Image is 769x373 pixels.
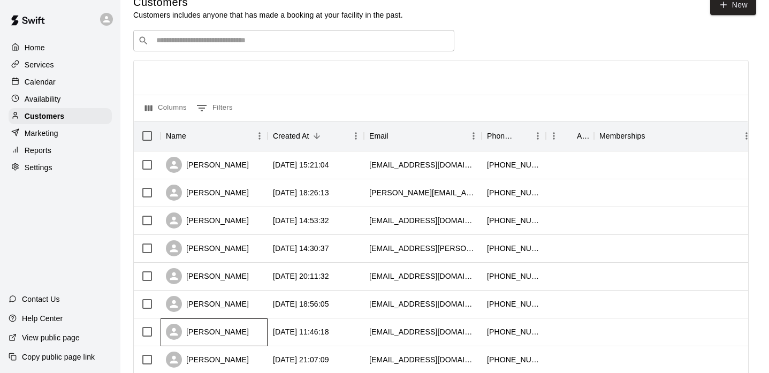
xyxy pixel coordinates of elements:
[369,354,476,365] div: delmivasquezlaz@gmail.com
[22,332,80,343] p: View public page
[25,77,56,87] p: Calendar
[22,313,63,324] p: Help Center
[273,121,309,151] div: Created At
[9,74,112,90] a: Calendar
[645,128,660,143] button: Sort
[369,243,476,254] div: m4r1o.solis@gmail.com
[166,157,249,173] div: [PERSON_NAME]
[9,159,112,176] a: Settings
[369,215,476,226] div: dpnellor@gmail.com
[487,187,540,198] div: +17036236408
[487,215,540,226] div: +15712355779
[273,243,329,254] div: 2025-09-14 14:30:37
[273,159,329,170] div: 2025-09-15 15:21:04
[142,100,189,117] button: Select columns
[25,59,54,70] p: Services
[369,299,476,309] div: prubalcava23@gmail.com
[487,243,540,254] div: +14044834505
[166,324,249,340] div: [PERSON_NAME]
[599,121,645,151] div: Memberships
[22,294,60,305] p: Contact Us
[25,42,45,53] p: Home
[594,121,755,151] div: Memberships
[273,215,329,226] div: 2025-09-14 14:53:32
[133,30,454,51] div: Search customers by name or email
[9,108,112,124] a: Customers
[166,240,249,256] div: [PERSON_NAME]
[562,128,577,143] button: Sort
[273,271,329,281] div: 2025-09-13 20:11:32
[487,271,540,281] div: +13038878140
[487,299,540,309] div: +12093557496
[369,187,476,198] div: chris.blauert@gmail.com
[273,299,329,309] div: 2025-09-13 18:56:05
[466,128,482,144] button: Menu
[369,159,476,170] div: achangbarger@gmail.com
[487,159,540,170] div: +12104884040
[252,128,268,144] button: Menu
[482,121,546,151] div: Phone Number
[546,121,594,151] div: Age
[369,121,389,151] div: Email
[530,128,546,144] button: Menu
[273,326,329,337] div: 2025-09-13 11:46:18
[487,354,540,365] div: +17038615697
[22,352,95,362] p: Copy public page link
[577,121,589,151] div: Age
[389,128,403,143] button: Sort
[166,296,249,312] div: [PERSON_NAME]
[186,128,201,143] button: Sort
[273,354,329,365] div: 2025-09-11 21:07:09
[25,94,61,104] p: Availability
[273,187,329,198] div: 2025-09-14 18:26:13
[268,121,364,151] div: Created At
[487,121,515,151] div: Phone Number
[9,40,112,56] a: Home
[25,162,52,173] p: Settings
[9,125,112,141] a: Marketing
[546,128,562,144] button: Menu
[738,128,755,144] button: Menu
[9,57,112,73] a: Services
[348,128,364,144] button: Menu
[9,91,112,107] a: Availability
[166,212,249,229] div: [PERSON_NAME]
[166,268,249,284] div: [PERSON_NAME]
[194,100,235,117] button: Show filters
[161,121,268,151] div: Name
[25,111,64,121] p: Customers
[369,326,476,337] div: melissalgrimes@yahoo.com
[515,128,530,143] button: Sort
[25,145,51,156] p: Reports
[166,352,249,368] div: [PERSON_NAME]
[309,128,324,143] button: Sort
[369,271,476,281] div: erikalkelly@hotmail.com
[166,185,249,201] div: [PERSON_NAME]
[133,10,403,20] p: Customers includes anyone that has made a booking at your facility in the past.
[364,121,482,151] div: Email
[487,326,540,337] div: +17039671204
[166,121,186,151] div: Name
[9,142,112,158] a: Reports
[25,128,58,139] p: Marketing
